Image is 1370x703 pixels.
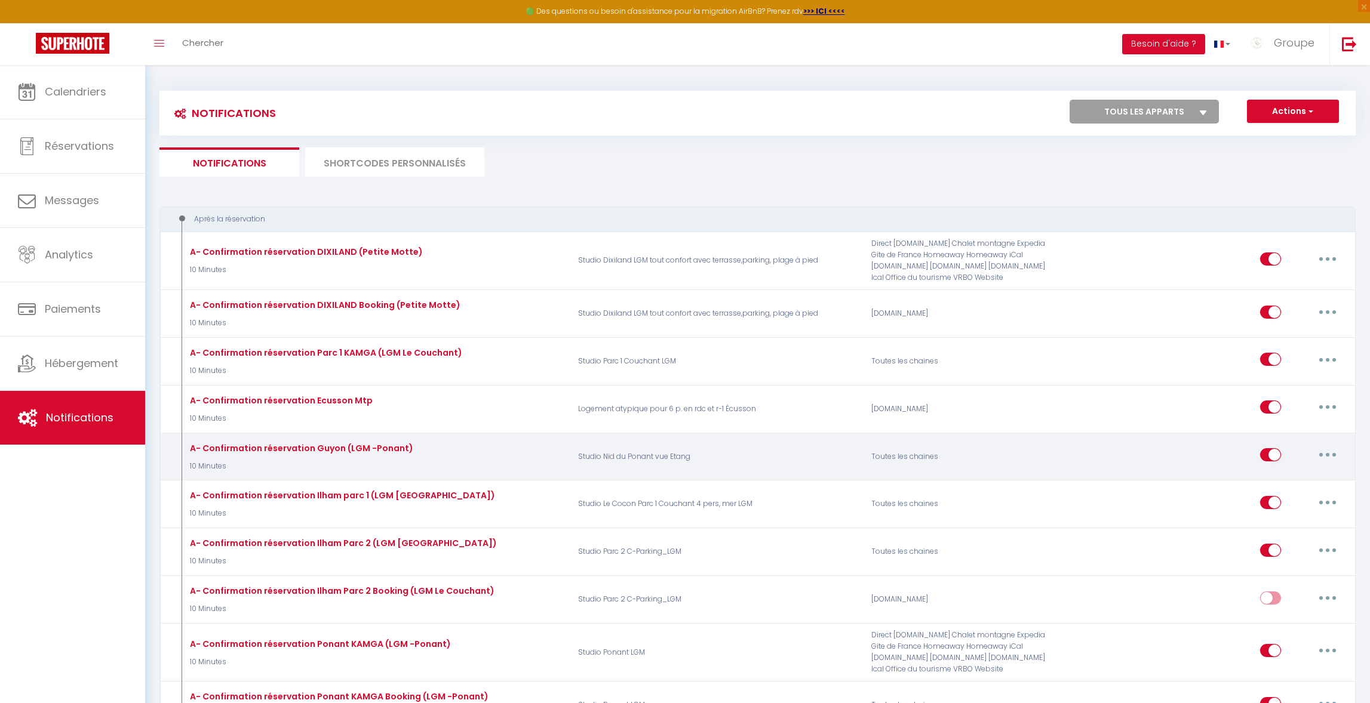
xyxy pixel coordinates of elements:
[570,582,864,617] p: Studio Parc 2 C-Parking_LGM
[187,264,423,276] p: 10 Minutes
[570,391,864,426] p: Logement atypique pour 6 p. en rdc et r-1 Écusson
[45,138,114,153] span: Réservations
[864,439,1059,474] div: Toutes les chaines
[187,508,495,519] p: 10 Minutes
[570,439,864,474] p: Studio Nid du Ponant vue Etang
[45,247,93,262] span: Analytics
[36,33,109,54] img: Super Booking
[864,582,1059,617] div: [DOMAIN_NAME]
[159,147,299,177] li: Notifications
[187,556,497,567] p: 10 Minutes
[187,536,497,550] div: A- Confirmation réservation Ilham Parc 2 (LGM [GEOGRAPHIC_DATA])
[187,461,413,472] p: 10 Minutes
[187,603,494,615] p: 10 Minutes
[187,365,462,377] p: 10 Minutes
[182,36,223,49] span: Chercher
[570,630,864,674] p: Studio Ponant LGM
[173,23,232,65] a: Chercher
[1239,23,1329,65] a: ... Groupe
[1247,100,1339,124] button: Actions
[45,301,101,316] span: Paiements
[864,630,1059,674] div: Direct [DOMAIN_NAME] Chalet montagne Expedia Gite de France Homeaway Homeaway iCal [DOMAIN_NAME] ...
[187,656,451,668] p: 10 Minutes
[187,245,423,258] div: A- Confirmation réservation DIXILAND (Petite Motte)
[187,442,413,455] div: A- Confirmation réservation Guyon (LGM -Ponant)
[1122,34,1205,54] button: Besoin d'aide ?
[864,487,1059,522] div: Toutes les chaines
[305,147,484,177] li: SHORTCODES PERSONNALISÉS
[864,344,1059,378] div: Toutes les chaines
[570,238,864,283] p: Studio Dixiland LGM tout confort avec terrasse,parking, plage à pied
[864,535,1059,569] div: Toutes les chaines
[171,214,1322,225] div: Après la réservation
[46,410,113,425] span: Notifications
[570,297,864,331] p: Studio Dixiland LGM tout confort avec terrasse,parking, plage à pied
[187,346,462,359] div: A- Confirmation réservation Parc 1 KAMGA (LGM Le Couchant)
[168,100,276,127] h3: Notifications
[187,690,489,703] div: A- Confirmation réservation Ponant KAMGA Booking (LGM -Ponant)
[864,238,1059,283] div: Direct [DOMAIN_NAME] Chalet montagne Expedia Gite de France Homeaway Homeaway iCal [DOMAIN_NAME] ...
[570,487,864,522] p: Studio Le Cocon Parc 1 Couchant 4 pers, mer LGM
[45,356,118,371] span: Hébergement
[187,489,495,502] div: A- Confirmation réservation Ilham parc 1 (LGM [GEOGRAPHIC_DATA])
[1274,35,1314,50] span: Groupe
[45,193,99,208] span: Messages
[803,6,845,16] a: >>> ICI <<<<
[187,637,451,650] div: A- Confirmation réservation Ponant KAMGA (LGM -Ponant)
[187,413,373,424] p: 10 Minutes
[187,394,373,407] div: A- Confirmation réservation Ecusson Mtp
[864,391,1059,426] div: [DOMAIN_NAME]
[570,344,864,378] p: Studio Parc 1 Couchant LGM
[570,535,864,569] p: Studio Parc 2 C-Parking_LGM
[45,84,106,99] span: Calendriers
[864,297,1059,331] div: [DOMAIN_NAME]
[187,298,460,312] div: A- Confirmation réservation DIXILAND Booking (Petite Motte)
[1342,36,1357,51] img: logout
[187,584,494,597] div: A- Confirmation réservation Ilham Parc 2 Booking (LGM Le Couchant)
[187,317,460,329] p: 10 Minutes
[1248,34,1266,52] img: ...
